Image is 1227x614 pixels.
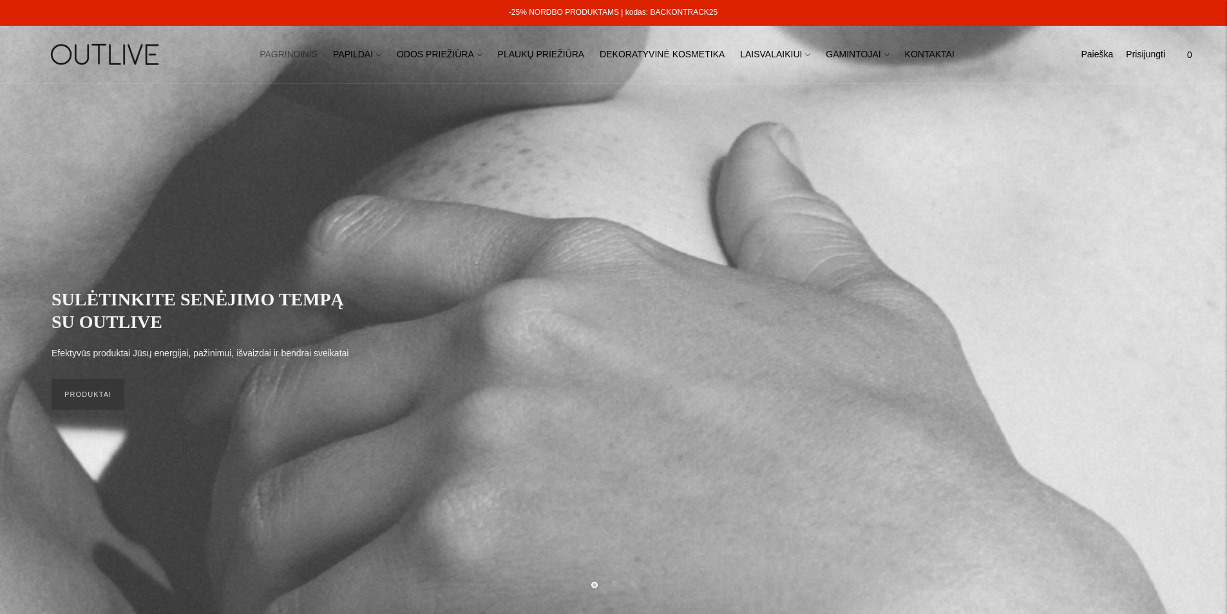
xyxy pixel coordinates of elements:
a: PAPILDAI [333,41,381,69]
a: LAISVALAIKIUI [740,41,810,69]
span: 0 [1181,46,1199,64]
a: DEKORATYVINĖ KOSMETIKA [600,41,725,69]
p: Efektyvūs produktai Jūsų energijai, pažinimui, išvaizdai ir bendrai sveikatai [52,346,348,361]
a: -25% NORDBO PRODUKTAMS | kodas: BACKONTRACK25 [509,8,718,17]
a: KONTAKTAI [905,41,955,69]
a: ODOS PRIEŽIŪRA [397,41,482,69]
a: GAMINTOJAI [826,41,889,69]
button: Move carousel to slide 2 [611,580,617,587]
a: PAGRINDINIS [260,41,318,69]
a: PRODUKTAI [52,379,124,410]
a: Prisijungti [1126,41,1165,69]
h2: SULĖTINKITE SENĖJIMO TEMPĄ SU OUTLIVE [52,288,361,333]
img: OUTLIVE [26,32,187,77]
button: Move carousel to slide 3 [629,580,636,587]
a: PLAUKŲ PRIEŽIŪRA [498,41,585,69]
button: Move carousel to slide 1 [591,582,598,588]
a: Paieška [1081,41,1113,69]
a: 0 [1178,41,1201,69]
